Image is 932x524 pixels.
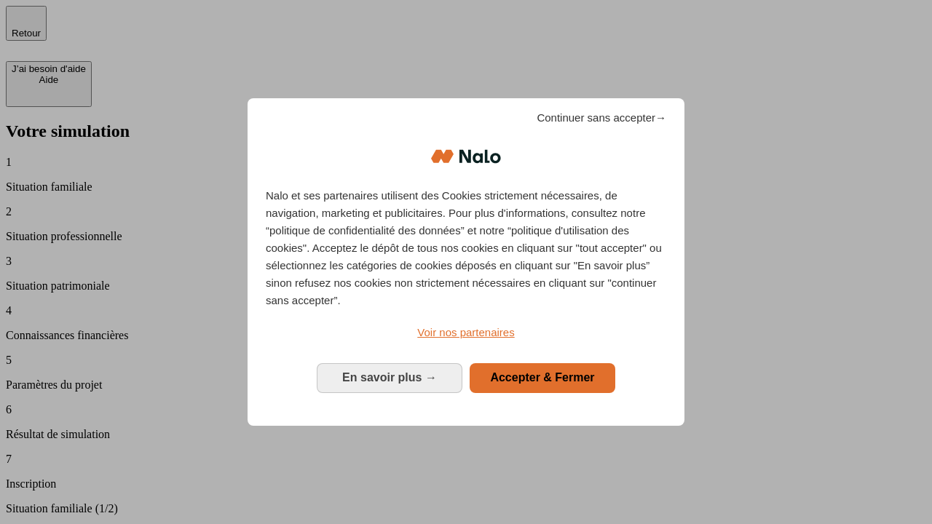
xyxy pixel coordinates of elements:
p: Nalo et ses partenaires utilisent des Cookies strictement nécessaires, de navigation, marketing e... [266,187,666,309]
span: Continuer sans accepter→ [537,109,666,127]
span: Voir nos partenaires [417,326,514,338]
span: En savoir plus → [342,371,437,384]
div: Bienvenue chez Nalo Gestion du consentement [248,98,684,425]
button: En savoir plus: Configurer vos consentements [317,363,462,392]
img: Logo [431,135,501,178]
button: Accepter & Fermer: Accepter notre traitement des données et fermer [470,363,615,392]
span: Accepter & Fermer [490,371,594,384]
a: Voir nos partenaires [266,324,666,341]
